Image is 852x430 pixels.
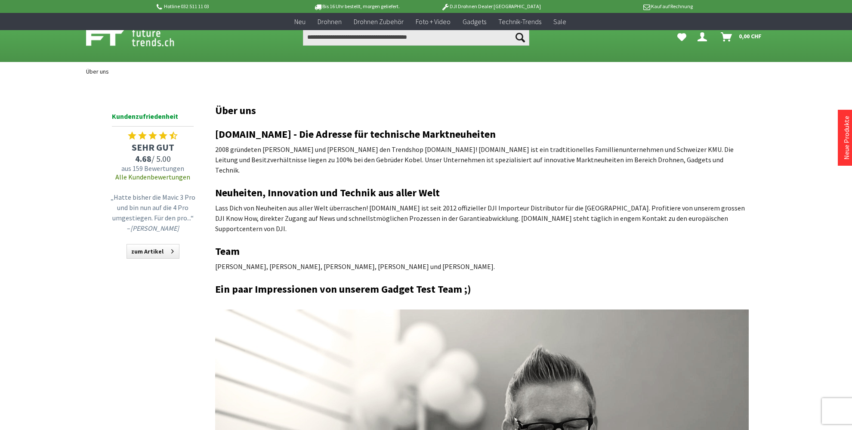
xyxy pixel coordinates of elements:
[463,17,486,26] span: Gadgets
[457,13,492,31] a: Gadgets
[108,153,198,164] span: / 5.00
[547,13,572,31] a: Sale
[303,28,529,46] input: Produkt, Marke, Kategorie, EAN, Artikelnummer…
[511,28,529,46] button: Suchen
[155,1,289,12] p: Hotline 032 511 11 03
[354,17,404,26] span: Drohnen Zubehör
[318,17,342,26] span: Drohnen
[108,164,198,173] span: aus 159 Bewertungen
[410,13,457,31] a: Foto + Video
[112,111,194,127] span: Kundenzufriedenheit
[694,28,714,46] a: Dein Konto
[127,244,179,259] a: zum Artikel
[215,203,749,234] p: Lass Dich von Neuheiten aus aller Welt überraschen! [DOMAIN_NAME] ist seit 2012 offizieller DJI I...
[215,187,749,198] h2: Neuheiten, Innovation und Technik aus aller Welt
[553,17,566,26] span: Sale
[289,1,423,12] p: Bis 16 Uhr bestellt, morgen geliefert.
[86,68,109,75] span: Über uns
[424,1,558,12] p: DJI Drohnen Dealer [GEOGRAPHIC_DATA]
[312,13,348,31] a: Drohnen
[558,1,692,12] p: Kauf auf Rechnung
[215,284,749,295] h2: Ein paar Impressionen von unserem Gadget Test Team ;)
[86,27,193,48] img: Shop Futuretrends - zur Startseite wechseln
[215,144,749,175] p: 2008 gründeten [PERSON_NAME] und [PERSON_NAME] den Trendshop [DOMAIN_NAME]! [DOMAIN_NAME] ist ein...
[135,153,151,164] span: 4.68
[348,13,410,31] a: Drohnen Zubehör
[215,261,749,272] p: [PERSON_NAME], [PERSON_NAME], [PERSON_NAME], [PERSON_NAME] und [PERSON_NAME].
[739,29,762,43] span: 0,00 CHF
[288,13,312,31] a: Neu
[498,17,541,26] span: Technik-Trends
[108,141,198,153] span: SEHR GUT
[215,105,749,117] h1: Über uns
[294,17,306,26] span: Neu
[130,224,179,232] em: [PERSON_NAME]
[416,17,451,26] span: Foto + Video
[215,246,749,257] h2: Team
[82,62,113,81] a: Über uns
[110,192,196,233] p: „Hatte bisher die Mavic 3 Pro und bin nun auf die 4 Pro umgestiegen. Für den pro...“ –
[673,28,691,46] a: Meine Favoriten
[115,173,190,181] a: Alle Kundenbewertungen
[215,129,749,140] h2: [DOMAIN_NAME] - Die Adresse für technische Marktneuheiten
[717,28,766,46] a: Warenkorb
[842,116,851,160] a: Neue Produkte
[492,13,547,31] a: Technik-Trends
